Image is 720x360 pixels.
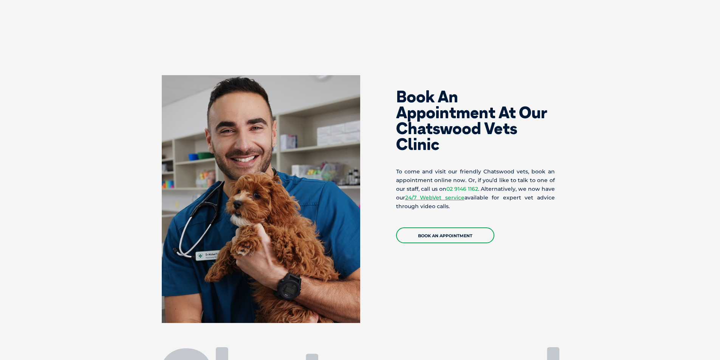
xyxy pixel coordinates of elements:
[396,89,555,152] h2: Book An Appointment At Our Chatswood Vets Clinic
[396,167,555,211] p: To come and visit our friendly Chatswood vets, book an appointment online now. Or, if you’d like ...
[162,75,360,323] img: Greencross Vet Michael
[405,194,465,201] a: 24/7 WebVet service
[446,185,478,192] a: 02 9146 1162
[396,227,494,243] a: Book An Appointment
